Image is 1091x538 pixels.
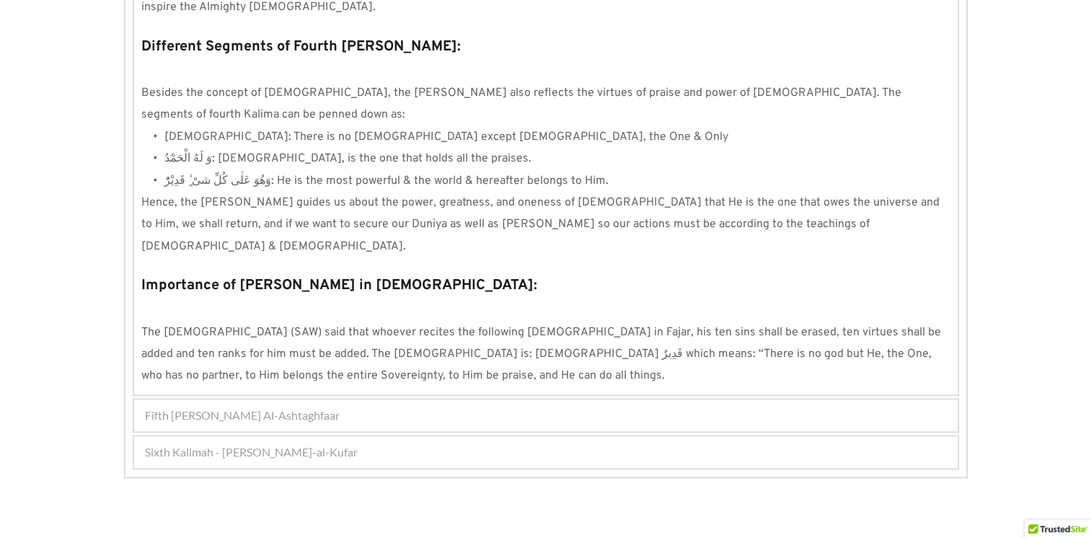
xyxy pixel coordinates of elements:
span: Besides the concept of [DEMOGRAPHIC_DATA], the [PERSON_NAME] also reflects the virtues of praise ... [141,86,904,122]
strong: Importance of [PERSON_NAME] in [DEMOGRAPHIC_DATA]: [141,276,537,295]
span: Sixth Kalimah - [PERSON_NAME]-al-Kufar [145,444,358,461]
span: [DEMOGRAPHIC_DATA]: There is no [DEMOGRAPHIC_DATA] except [DEMOGRAPHIC_DATA], the One & Only [164,130,728,144]
span: وَ لَهُ الْحَمْدُ: [DEMOGRAPHIC_DATA], is the one that holds all the praises. [164,151,531,166]
strong: Different Segments of Fourth [PERSON_NAME]: [141,38,461,56]
span: Fifth [PERSON_NAME] Al-Ashtaghfaar [145,407,340,424]
span: The [DEMOGRAPHIC_DATA] (SAW) said that whoever recites the following [DEMOGRAPHIC_DATA] in Fajar,... [141,325,944,384]
span: وَهُوَ عَلٰى كُلِّ شیْ ٍٔ قَدِیْرٌؕ: He is the most powerful & the world & hereafter belongs to Him. [164,174,609,188]
span: Hence, the [PERSON_NAME] guides us about the power, greatness, and oneness of [DEMOGRAPHIC_DATA] ... [141,195,942,254]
